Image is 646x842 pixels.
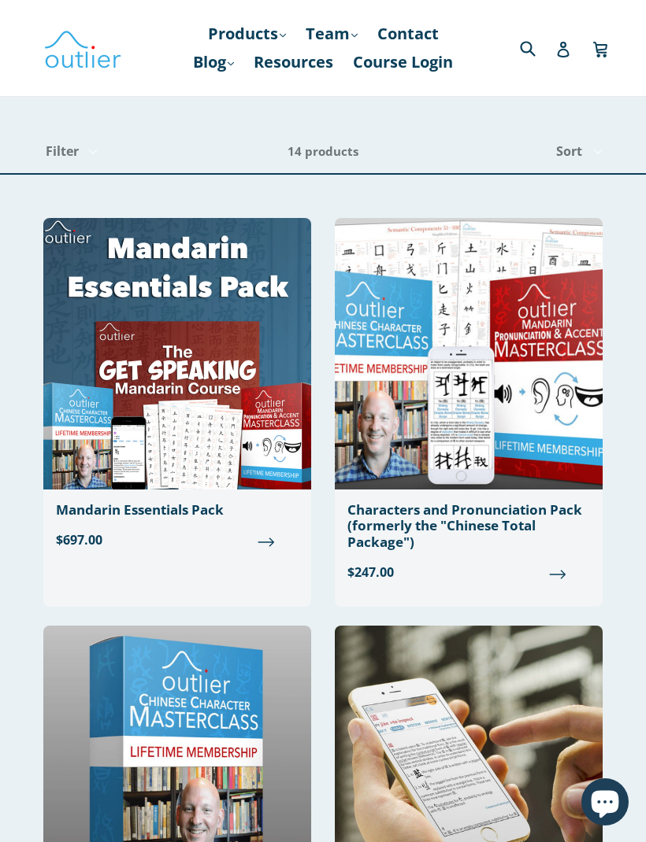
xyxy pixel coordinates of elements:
[369,20,447,48] a: Contact
[43,218,311,562] a: Mandarin Essentials Pack $697.00
[298,20,366,48] a: Team
[56,502,299,518] div: Mandarin Essentials Pack
[577,778,633,829] inbox-online-store-chat: Shopify online store chat
[288,143,358,159] span: 14 products
[347,502,590,550] div: Characters and Pronunciation Pack (formerly the "Chinese Total Package")
[516,31,559,64] input: Search
[56,530,299,549] span: $697.00
[185,48,242,76] a: Blog
[347,563,590,582] span: $247.00
[200,20,294,48] a: Products
[335,218,603,489] img: Chinese Total Package Outlier Linguistics
[246,48,341,76] a: Resources
[335,218,603,594] a: Characters and Pronunciation Pack (formerly the "Chinese Total Package") $247.00
[345,48,461,76] a: Course Login
[43,25,122,71] img: Outlier Linguistics
[43,218,311,489] img: Mandarin Essentials Pack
